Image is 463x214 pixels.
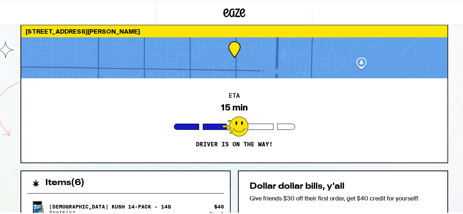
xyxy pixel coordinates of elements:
h2: Dollar dollar bills, y'all [250,181,436,190]
p: Give friends $30 off their first order, get $40 credit for yourself! [250,194,436,201]
div: $ 40 [214,203,224,209]
span: Hi. Need any help? [4,5,53,11]
div: [STREET_ADDRESS][PERSON_NAME] [21,24,447,36]
h2: ETA [229,92,240,98]
div: 15 min [221,101,248,112]
h2: Items ( 6 ) [45,177,85,186]
p: [DEMOGRAPHIC_DATA] Kush 14-Pack - 14g [49,203,171,209]
p: Driver is on the way! [196,140,273,147]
